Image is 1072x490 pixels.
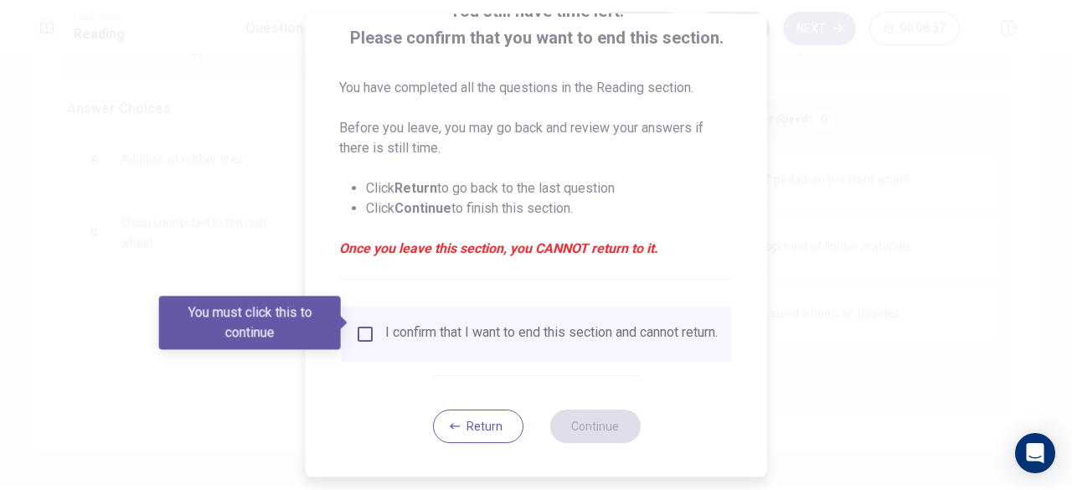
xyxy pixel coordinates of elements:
[339,118,734,158] p: Before you leave, you may go back and review your answers if there is still time.
[366,199,734,219] li: Click to finish this section.
[385,324,718,344] div: I confirm that I want to end this section and cannot return.
[394,200,451,216] strong: Continue
[339,239,734,259] em: Once you leave this section, you CANNOT return to it.
[1015,433,1055,473] div: Open Intercom Messenger
[366,178,734,199] li: Click to go back to the last question
[549,410,640,443] button: Continue
[159,296,341,349] div: You must click this to continue
[339,78,734,98] p: You have completed all the questions in the Reading section.
[394,180,437,196] strong: Return
[355,324,375,344] span: You must click this to continue
[432,410,523,443] button: Return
